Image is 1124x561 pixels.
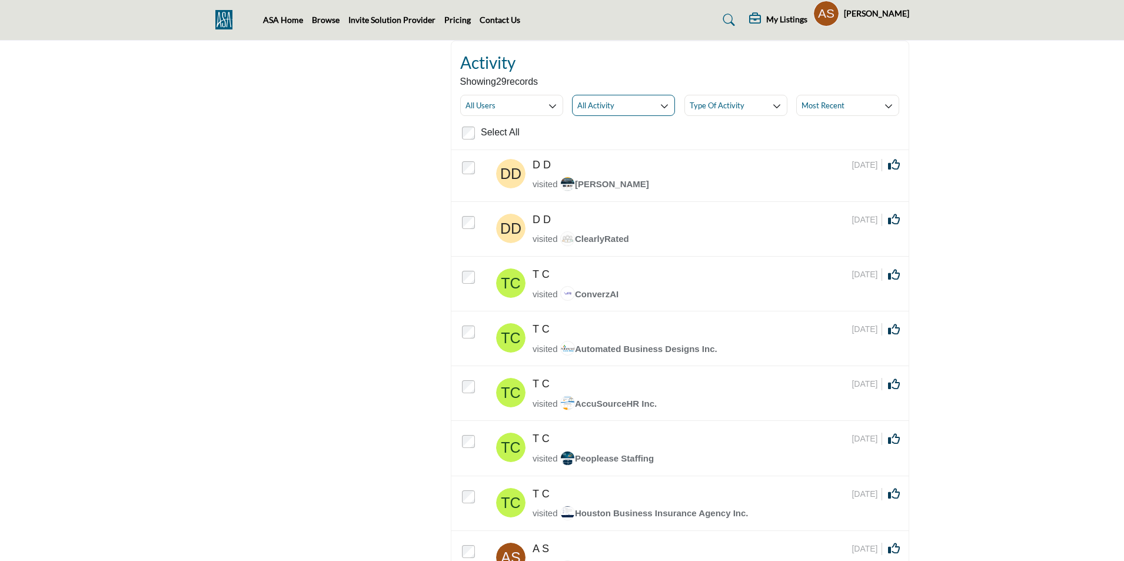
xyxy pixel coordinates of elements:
img: avtar-image [496,214,526,243]
span: Houston Business Insurance Agency Inc. [560,508,749,518]
span: visited [533,344,558,354]
h5: T C [533,433,550,446]
img: Site Logo [215,10,238,29]
span: [PERSON_NAME] [560,179,649,189]
button: All Users [460,95,563,116]
span: [DATE] [852,268,882,281]
span: 29 [496,77,507,87]
h3: Type of Activity [690,100,744,111]
img: avtar-image [496,268,526,298]
img: avtar-image [496,323,526,353]
span: visited [533,289,558,299]
h5: T C [533,323,550,336]
button: Most Recent [796,95,899,116]
a: image[PERSON_NAME] [560,178,649,192]
i: Click to Like this activity [888,214,900,225]
a: imageConverzAI [560,287,618,302]
span: visited [533,453,558,463]
i: Click to Like this activity [888,543,900,555]
a: imageHouston Business Insurance Agency Inc. [560,507,749,522]
button: Type of Activity [684,95,787,116]
img: image [560,451,575,466]
h2: Activity [460,50,516,75]
a: Search [711,11,743,29]
i: Click to Like this activity [888,159,900,171]
span: [DATE] [852,488,882,500]
h5: D D [533,214,551,227]
i: Click to Like this activity [888,488,900,500]
i: Click to Like this activity [888,379,900,390]
h5: [PERSON_NAME] [844,8,909,19]
span: Automated Business Designs Inc. [560,344,717,354]
span: [DATE] [852,543,882,555]
a: Browse [312,15,340,25]
span: [DATE] [852,214,882,226]
span: [DATE] [852,159,882,171]
img: avtar-image [496,159,526,188]
h5: A S [533,543,549,556]
h5: T C [533,268,550,281]
h5: D D [533,159,551,172]
img: image [560,286,575,301]
h5: T C [533,488,550,501]
span: [DATE] [852,323,882,336]
img: image [560,396,575,410]
h3: All Activity [577,100,614,111]
a: imageAccuSourceHR Inc. [560,397,657,411]
img: image [560,177,575,191]
a: imageClearlyRated [560,233,629,247]
span: visited [533,399,558,409]
a: imagePeoplease Staffing [560,452,654,467]
button: Show hide supplier dropdown [813,1,839,26]
span: visited [533,234,558,244]
h5: My Listings [766,14,807,25]
span: Peoplease Staffing [560,453,654,463]
h3: Most Recent [802,100,844,111]
span: AccuSourceHR Inc. [560,399,657,409]
h5: T C [533,378,550,391]
h3: All Users [465,100,496,111]
a: Contact Us [480,15,520,25]
a: imageAutomated Business Designs Inc. [560,342,717,357]
span: visited [533,179,558,189]
span: Showing records [460,75,538,89]
span: [DATE] [852,433,882,445]
i: Click to Like this activity [888,433,900,445]
img: avtar-image [496,378,526,407]
a: Pricing [444,15,471,25]
img: image [560,506,575,520]
a: ASA Home [263,15,303,25]
img: image [560,231,575,246]
a: Invite Solution Provider [348,15,435,25]
span: ConverzAI [560,289,618,299]
img: image [560,341,575,356]
label: Select All [481,125,520,140]
button: All Activity [572,95,675,116]
i: Click to Like this activity [888,269,900,281]
img: avtar-image [496,488,526,517]
i: Click to Like this activity [888,324,900,336]
span: [DATE] [852,378,882,390]
span: ClearlyRated [560,234,629,244]
div: My Listings [749,13,807,27]
img: avtar-image [496,433,526,462]
span: visited [533,508,558,518]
